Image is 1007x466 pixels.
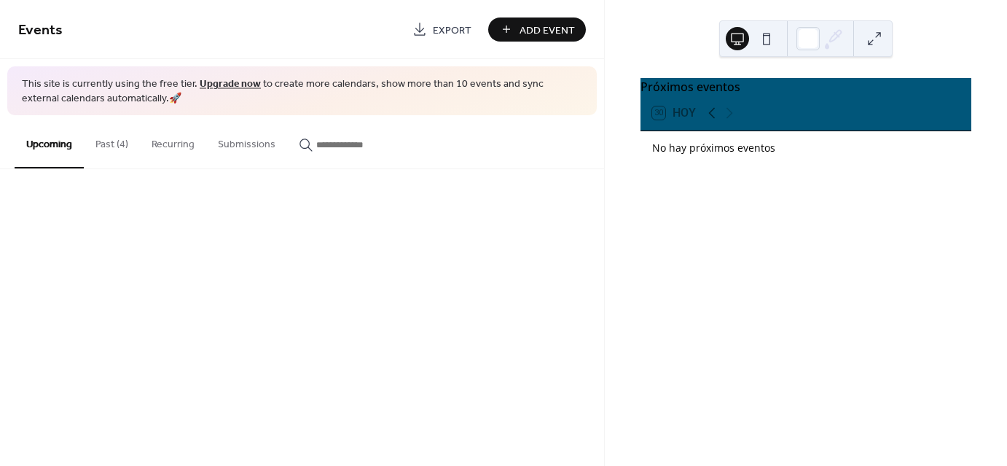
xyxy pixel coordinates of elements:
[15,115,84,168] button: Upcoming
[520,23,575,38] span: Add Event
[18,16,63,44] span: Events
[206,115,287,167] button: Submissions
[640,78,971,96] div: Próximos eventos
[140,115,206,167] button: Recurring
[488,18,586,42] button: Add Event
[22,77,582,106] span: This site is currently using the free tier. to create more calendars, show more than 10 events an...
[401,18,482,42] a: Export
[652,140,960,155] div: No hay próximos eventos
[84,115,140,167] button: Past (4)
[200,74,261,94] a: Upgrade now
[433,23,471,38] span: Export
